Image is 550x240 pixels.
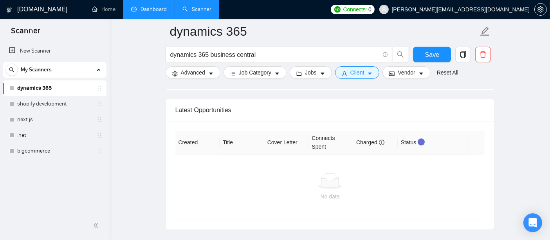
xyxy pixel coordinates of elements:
[7,4,12,16] img: logo
[9,43,100,59] a: New Scanner
[6,67,18,73] span: search
[320,71,325,76] span: caret-down
[170,22,478,41] input: Scanner name...
[96,116,103,123] span: holder
[3,62,106,159] li: My Scanners
[170,50,379,60] input: Search Freelance Jobs...
[425,50,439,60] span: Save
[166,66,220,79] button: settingAdvancedcaret-down
[182,192,479,201] div: No data
[418,71,424,76] span: caret-down
[5,64,18,76] button: search
[131,6,167,13] a: dashboardDashboard
[220,131,264,155] th: Title
[17,112,92,127] a: next.js
[418,138,425,145] div: Tooltip anchor
[480,26,490,36] span: edit
[367,71,373,76] span: caret-down
[476,51,490,58] span: delete
[172,71,178,76] span: setting
[308,131,353,155] th: Connects Spent
[335,66,380,79] button: userClientcaret-down
[393,47,408,62] button: search
[383,52,388,57] span: info-circle
[389,71,395,76] span: idcard
[175,99,485,121] div: Latest Opportunities
[182,6,211,13] a: searchScanner
[393,51,408,58] span: search
[175,131,220,155] th: Created
[534,6,547,13] a: setting
[224,66,287,79] button: barsJob Categorycaret-down
[342,71,347,76] span: user
[274,71,280,76] span: caret-down
[534,3,547,16] button: setting
[343,5,367,14] span: Connects:
[456,51,471,58] span: copy
[17,96,92,112] a: shopify development
[350,68,364,77] span: Client
[92,6,115,13] a: homeHome
[305,68,317,77] span: Jobs
[5,25,47,42] span: Scanner
[535,6,546,13] span: setting
[455,47,471,62] button: copy
[398,131,442,155] th: Status
[264,131,309,155] th: Cover Letter
[17,143,92,159] a: bigcommerce
[96,101,103,107] span: holder
[96,132,103,138] span: holder
[290,66,332,79] button: folderJobscaret-down
[398,68,415,77] span: Vendor
[368,5,371,14] span: 0
[93,222,101,229] span: double-left
[96,85,103,91] span: holder
[17,80,92,96] a: dynamics 365
[413,47,451,62] button: Save
[296,71,302,76] span: folder
[21,62,52,78] span: My Scanners
[17,127,92,143] a: .net
[230,71,236,76] span: bars
[382,66,430,79] button: idcardVendorcaret-down
[475,47,491,62] button: delete
[3,43,106,59] li: New Scanner
[239,68,271,77] span: Job Category
[208,71,214,76] span: caret-down
[437,68,458,77] a: Reset All
[381,7,387,12] span: user
[356,139,384,145] span: Charged
[334,6,341,13] img: upwork-logo.png
[523,213,542,232] div: Open Intercom Messenger
[379,140,384,145] span: info-circle
[96,148,103,154] span: holder
[181,68,205,77] span: Advanced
